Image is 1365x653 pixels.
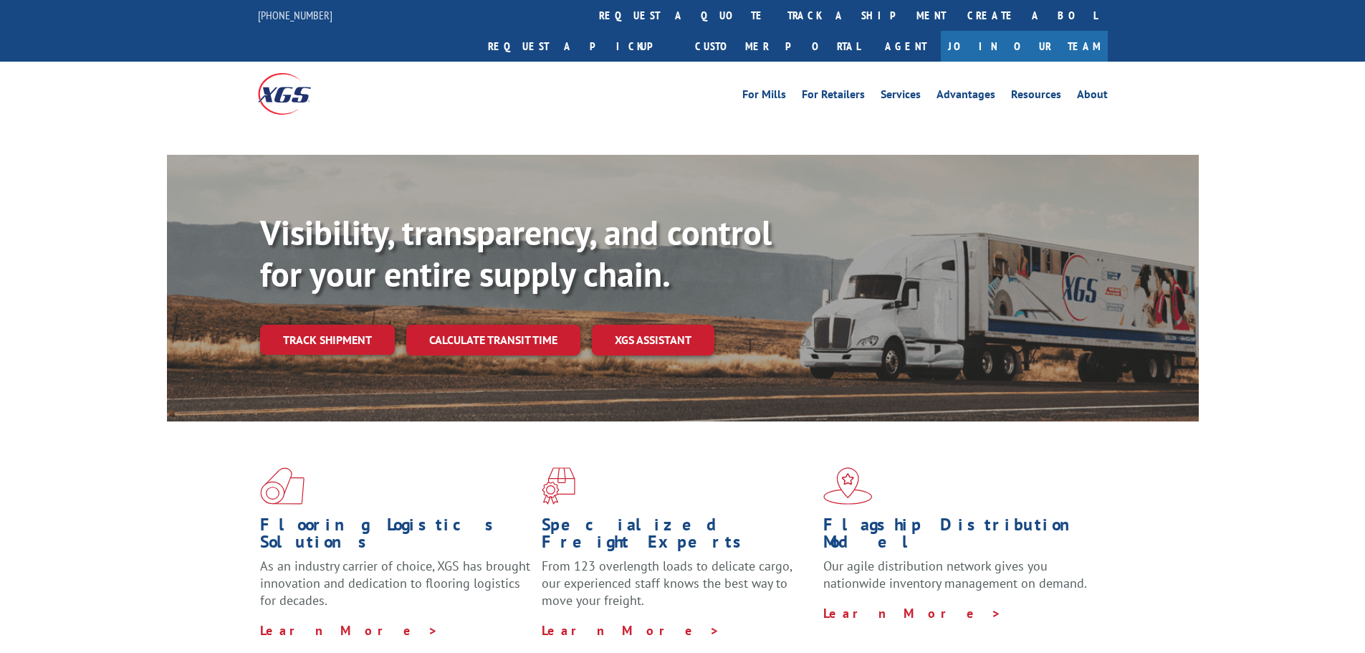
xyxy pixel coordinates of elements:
[823,558,1087,591] span: Our agile distribution network gives you nationwide inventory management on demand.
[542,558,813,621] p: From 123 overlength loads to delicate cargo, our experienced staff knows the best way to move you...
[1077,89,1108,105] a: About
[742,89,786,105] a: For Mills
[542,516,813,558] h1: Specialized Freight Experts
[260,516,531,558] h1: Flooring Logistics Solutions
[406,325,580,356] a: Calculate transit time
[941,31,1108,62] a: Join Our Team
[542,467,575,505] img: xgs-icon-focused-on-flooring-red
[684,31,871,62] a: Customer Portal
[802,89,865,105] a: For Retailers
[260,325,395,355] a: Track shipment
[258,8,332,22] a: [PHONE_NUMBER]
[260,558,530,609] span: As an industry carrier of choice, XGS has brought innovation and dedication to flooring logistics...
[937,89,995,105] a: Advantages
[260,210,772,296] b: Visibility, transparency, and control for your entire supply chain.
[592,325,714,356] a: XGS ASSISTANT
[823,467,873,505] img: xgs-icon-flagship-distribution-model-red
[881,89,921,105] a: Services
[823,605,1002,621] a: Learn More >
[823,516,1094,558] h1: Flagship Distribution Model
[542,622,720,639] a: Learn More >
[260,622,439,639] a: Learn More >
[1011,89,1061,105] a: Resources
[871,31,941,62] a: Agent
[477,31,684,62] a: Request a pickup
[260,467,305,505] img: xgs-icon-total-supply-chain-intelligence-red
